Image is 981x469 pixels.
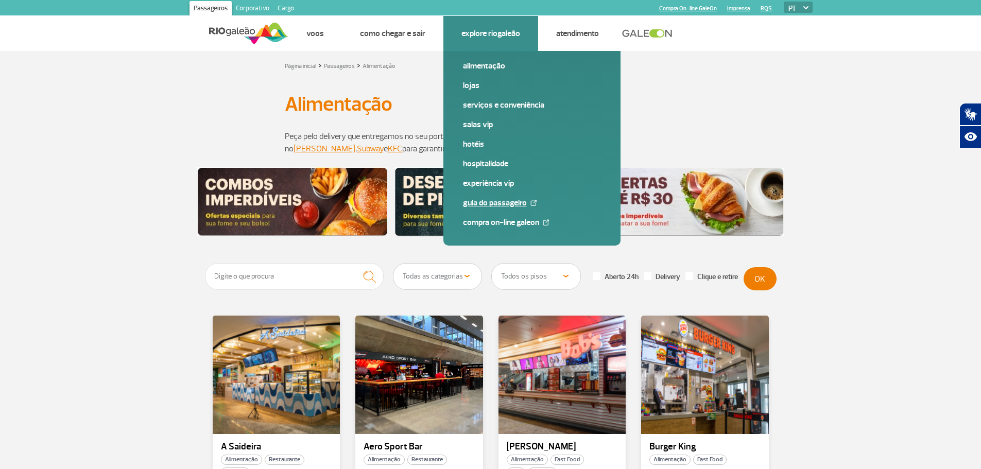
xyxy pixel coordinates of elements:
[306,28,324,39] a: Voos
[550,455,584,465] span: Fast Food
[959,103,981,126] button: Abrir tradutor de língua de sinais.
[407,455,447,465] span: Restaurante
[507,455,548,465] span: Alimentação
[463,178,601,189] a: Experiência VIP
[761,5,772,12] a: RQS
[649,455,691,465] span: Alimentação
[463,99,601,111] a: Serviços e Conveniência
[285,95,697,113] h1: Alimentação
[685,272,738,282] label: Clique e retire
[363,62,395,70] a: Alimentação
[659,5,717,12] a: Compra On-line GaleOn
[232,1,273,18] a: Corporativo
[265,455,304,465] span: Restaurante
[190,1,232,18] a: Passageiros
[324,62,355,70] a: Passageiros
[388,144,402,154] a: KFC
[693,455,727,465] span: Fast Food
[593,272,639,282] label: Aberto 24h
[463,119,601,130] a: Salas VIP
[543,219,549,225] img: External Link Icon
[463,158,601,169] a: Hospitalidade
[727,5,750,12] a: Imprensa
[357,59,360,71] a: >
[294,144,355,154] a: [PERSON_NAME]
[644,272,680,282] label: Delivery
[461,28,520,39] a: Explore RIOgaleão
[364,455,405,465] span: Alimentação
[285,62,316,70] a: Página inicial
[205,263,384,290] input: Digite o que procura
[744,267,777,290] button: OK
[463,217,601,228] a: Compra On-line GaleOn
[463,197,601,209] a: Guia do Passageiro
[221,442,332,452] p: A Saideira
[959,103,981,148] div: Plugin de acessibilidade da Hand Talk.
[463,80,601,91] a: Lojas
[273,1,298,18] a: Cargo
[221,455,262,465] span: Alimentação
[530,200,537,206] img: External Link Icon
[556,28,599,39] a: Atendimento
[507,442,618,452] p: [PERSON_NAME]
[357,144,384,154] a: Subway
[318,59,322,71] a: >
[959,126,981,148] button: Abrir recursos assistivos.
[463,138,601,150] a: Hotéis
[649,442,761,452] p: Burger King
[285,130,697,155] p: Peça pelo delivery que entregamos no seu portão de embarque! Use o cupom GALEON10 no , e para gar...
[463,60,601,72] a: Alimentação
[364,442,475,452] p: Aero Sport Bar
[360,28,425,39] a: Como chegar e sair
